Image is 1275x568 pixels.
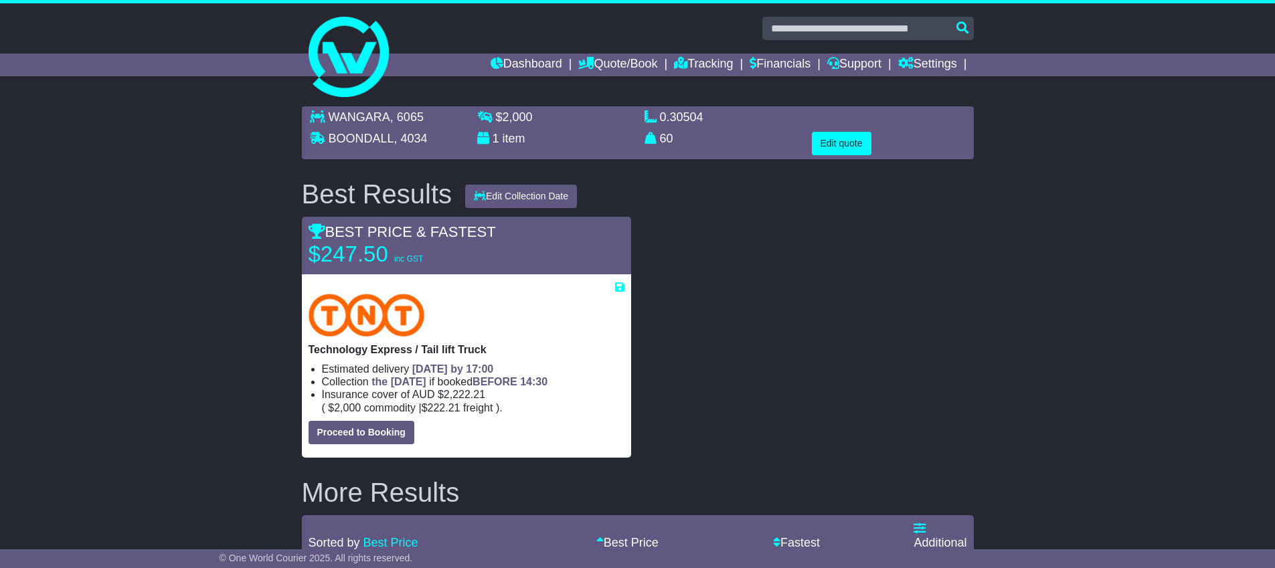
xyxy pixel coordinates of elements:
[371,376,426,387] span: the [DATE]
[412,363,494,375] span: [DATE] by 17:00
[309,536,360,549] span: Sorted by
[812,132,871,155] button: Edit quote
[220,553,413,563] span: © One World Courier 2025. All rights reserved.
[325,402,496,413] span: $ $
[465,185,577,208] button: Edit Collection Date
[322,375,624,388] li: Collection
[309,294,425,337] img: TNT Domestic: Technology Express / Tail lift Truck
[493,132,499,145] span: 1
[520,376,547,387] span: 14:30
[596,536,659,549] a: Best Price
[750,54,811,76] a: Financials
[473,376,517,387] span: BEFORE
[578,54,657,76] a: Quote/Book
[394,254,423,264] span: inc GST
[364,402,416,413] span: Commodity
[773,536,820,549] a: Fastest
[322,401,503,414] span: ( ).
[463,402,493,413] span: Freight
[329,110,390,124] span: WANGARA
[660,110,703,124] span: 0.30504
[428,402,460,413] span: 222.21
[309,343,624,356] p: Technology Express / Tail lift Truck
[674,54,733,76] a: Tracking
[322,363,624,375] li: Estimated delivery
[660,132,673,145] span: 60
[334,402,361,413] span: 2,000
[491,54,562,76] a: Dashboard
[914,522,966,564] a: Additional Filters
[496,110,533,124] span: $
[827,54,881,76] a: Support
[309,241,476,268] p: $247.50
[444,389,485,400] span: 2,222.21
[503,110,533,124] span: 2,000
[898,54,957,76] a: Settings
[329,132,394,145] span: BOONDALL
[503,132,525,145] span: item
[295,179,459,209] div: Best Results
[419,402,422,413] span: |
[309,421,414,444] button: Proceed to Booking
[363,536,418,549] a: Best Price
[371,376,547,387] span: if booked
[390,110,424,124] span: , 6065
[302,478,974,507] h2: More Results
[394,132,428,145] span: , 4034
[322,388,486,401] span: Insurance cover of AUD $
[309,223,496,240] span: BEST PRICE & FASTEST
